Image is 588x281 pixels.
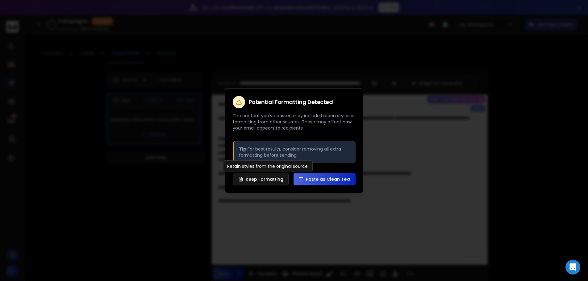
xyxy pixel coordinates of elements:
[239,146,351,158] p: For best results, consider removing all extra formatting before sending.
[294,173,356,185] button: Paste as Clean Text
[565,260,580,275] div: Open Intercom Messenger
[239,146,248,152] strong: Tip:
[223,160,313,172] div: Retain styles from the original source.
[233,113,356,131] p: The content you've pasted may include hidden styles or formatting from other sources. These may a...
[233,173,289,185] button: Keep Formatting
[249,99,333,105] h2: Potential Formatting Detected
